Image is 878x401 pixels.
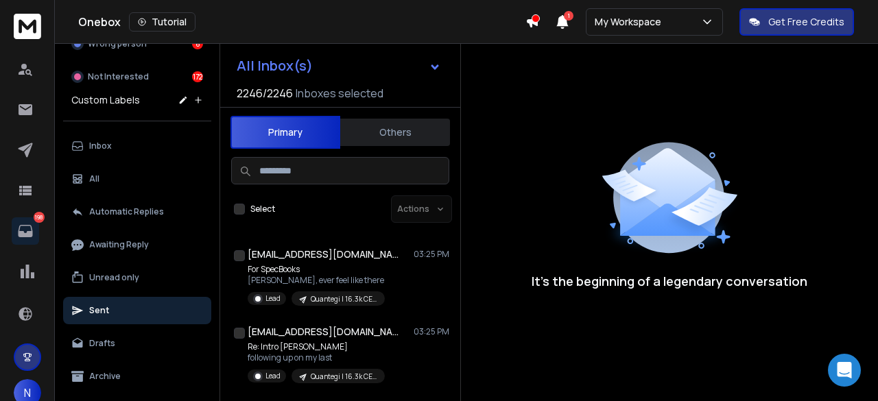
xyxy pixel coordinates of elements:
[71,93,140,107] h3: Custom Labels
[63,30,211,58] button: Wrong person6
[248,341,385,352] p: Re: Intro [PERSON_NAME]
[89,305,109,316] p: Sent
[595,15,667,29] p: My Workspace
[63,231,211,258] button: Awaiting Reply
[63,63,211,90] button: Not Interested172
[89,141,112,151] p: Inbox
[34,212,45,223] p: 198
[739,8,854,36] button: Get Free Credits
[89,338,115,349] p: Drafts
[414,326,449,337] p: 03:25 PM
[89,173,99,184] p: All
[311,372,377,382] p: Quantegi | 16.3k CEOs-Founders General
[63,198,211,226] button: Automatic Replies
[564,11,573,21] span: 1
[78,12,525,32] div: Onebox
[265,293,281,304] p: Lead
[248,352,385,363] p: following up on my last
[63,330,211,357] button: Drafts
[248,325,399,339] h1: [EMAIL_ADDRESS][DOMAIN_NAME]
[89,371,121,382] p: Archive
[89,206,164,217] p: Automatic Replies
[89,239,149,250] p: Awaiting Reply
[248,264,385,275] p: For SpecBooks
[88,38,147,49] p: Wrong person
[311,294,377,304] p: Quantegi | 16.3k CEOs-Founders General
[63,132,211,160] button: Inbox
[88,71,149,82] p: Not Interested
[340,117,450,147] button: Others
[63,297,211,324] button: Sent
[828,354,861,387] div: Open Intercom Messenger
[248,275,385,286] p: [PERSON_NAME], ever feel like there
[192,38,203,49] div: 6
[768,15,844,29] p: Get Free Credits
[129,12,195,32] button: Tutorial
[63,264,211,291] button: Unread only
[248,247,399,261] h1: [EMAIL_ADDRESS][DOMAIN_NAME]
[250,204,275,215] label: Select
[63,363,211,390] button: Archive
[237,85,293,101] span: 2246 / 2246
[532,271,807,291] p: It’s the beginning of a legendary conversation
[265,371,281,381] p: Lead
[414,249,449,260] p: 03:25 PM
[230,116,340,149] button: Primary
[12,217,39,245] a: 198
[296,85,383,101] h3: Inboxes selected
[192,71,203,82] div: 172
[237,59,313,73] h1: All Inbox(s)
[226,52,452,80] button: All Inbox(s)
[89,272,139,283] p: Unread only
[63,165,211,193] button: All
